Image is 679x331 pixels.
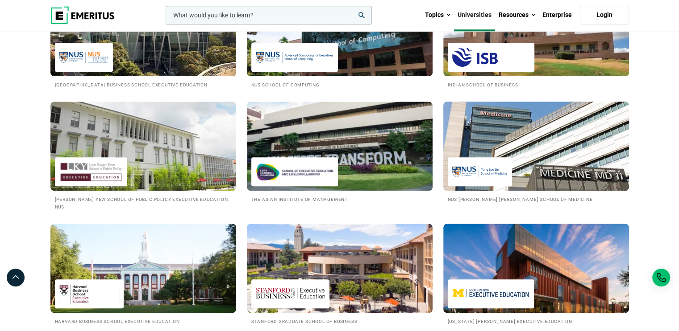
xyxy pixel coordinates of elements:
[452,47,530,67] img: Indian School of Business
[59,284,119,304] img: Harvard Business School Executive Education
[50,224,236,313] img: Universities We Work With
[247,224,433,325] a: Universities We Work With Stanford Graduate School of Business Stanford Graduate School of Business
[55,317,232,325] h2: Harvard Business School Executive Education
[55,81,232,88] h2: [GEOGRAPHIC_DATA] Business School Executive Education
[50,224,236,325] a: Universities We Work With Harvard Business School Executive Education Harvard Business School Exe...
[448,195,625,203] h2: NUS [PERSON_NAME] [PERSON_NAME] School of Medicine
[434,97,638,195] img: Universities We Work With
[443,102,629,203] a: Universities We Work With NUS Yong Loo Lin School of Medicine NUS [PERSON_NAME] [PERSON_NAME] Sch...
[59,162,123,182] img: Lee Kuan Yew School of Public Policy Executive Education, NUS
[59,47,108,67] img: National University of Singapore Business School Executive Education
[247,224,433,313] img: Universities We Work With
[251,81,428,88] h2: NUS School of Computing
[443,224,629,325] a: Universities We Work With Michigan Ross Executive Education [US_STATE] [PERSON_NAME] Executive Ed...
[166,6,372,25] input: woocommerce-product-search-field-0
[256,162,333,182] img: Asian Institute of Management
[443,224,629,313] img: Universities We Work With
[256,284,325,304] img: Stanford Graduate School of Business
[251,317,428,325] h2: Stanford Graduate School of Business
[256,47,333,67] img: NUS School of Computing
[452,284,530,304] img: Michigan Ross Executive Education
[452,162,508,182] img: NUS Yong Loo Lin School of Medicine
[50,102,236,191] img: Universities We Work With
[448,81,625,88] h2: Indian School of Business
[247,102,433,203] a: Universities We Work With Asian Institute of Management The Asian Institute of Management
[247,102,433,191] img: Universities We Work With
[50,102,236,210] a: Universities We Work With Lee Kuan Yew School of Public Policy Executive Education, NUS [PERSON_N...
[55,195,232,210] h2: [PERSON_NAME] Yew School of Public Policy Executive Education, NUS
[448,317,625,325] h2: [US_STATE] [PERSON_NAME] Executive Education
[580,6,629,25] a: Login
[251,195,428,203] h2: The Asian Institute of Management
